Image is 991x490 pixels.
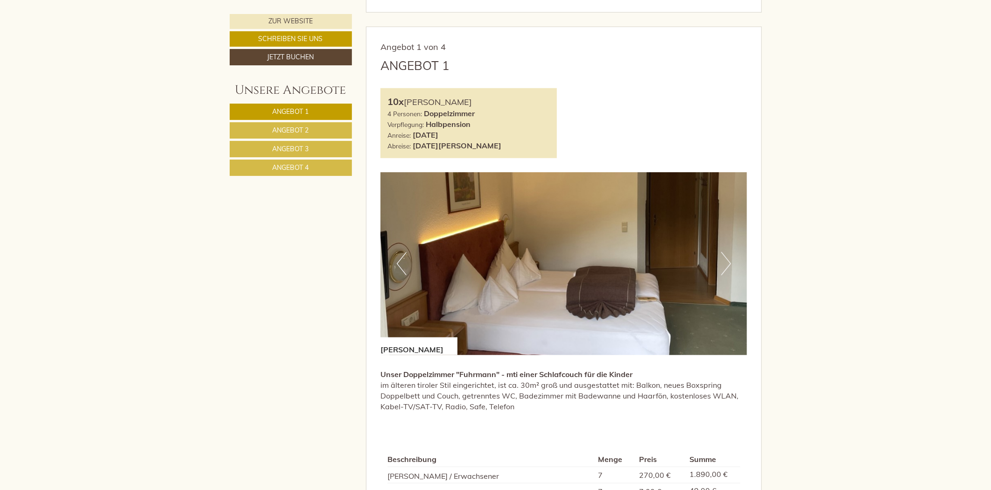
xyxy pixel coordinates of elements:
[686,467,740,483] td: 1.890,00 €
[273,163,309,172] span: Angebot 4
[426,119,471,129] b: Halbpension
[273,126,309,134] span: Angebot 2
[387,120,424,128] small: Verpflegung:
[413,141,501,150] b: [DATE][PERSON_NAME]
[387,95,550,109] div: [PERSON_NAME]
[380,172,747,356] img: image
[594,452,635,467] th: Menge
[413,130,438,140] b: [DATE]
[387,142,411,150] small: Abreise:
[387,452,594,467] th: Beschreibung
[387,110,422,118] small: 4 Personen:
[230,82,352,99] div: Unsere Angebote
[387,96,404,107] b: 10x
[387,131,411,139] small: Anreise:
[380,42,446,52] span: Angebot 1 von 4
[230,49,352,65] a: Jetzt buchen
[273,145,309,153] span: Angebot 3
[721,252,731,275] button: Next
[594,467,635,483] td: 7
[380,370,633,379] strong: Unser Doppelzimmer "Fuhrmann" - mti einer Schlafcouch für die Kinder
[387,467,594,483] td: [PERSON_NAME] / Erwachsener
[230,31,352,47] a: Schreiben Sie uns
[380,369,747,412] p: im älteren tiroler Stil eingerichtet, ist ca. 30m² groß und ausgestattet mit: Balkon, neues Boxsp...
[635,452,686,467] th: Preis
[424,109,475,118] b: Doppelzimmer
[273,107,309,116] span: Angebot 1
[380,337,457,355] div: [PERSON_NAME]
[380,57,450,74] div: Angebot 1
[686,452,740,467] th: Summe
[639,470,671,480] span: 270,00 €
[230,14,352,29] a: Zur Website
[397,252,407,275] button: Previous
